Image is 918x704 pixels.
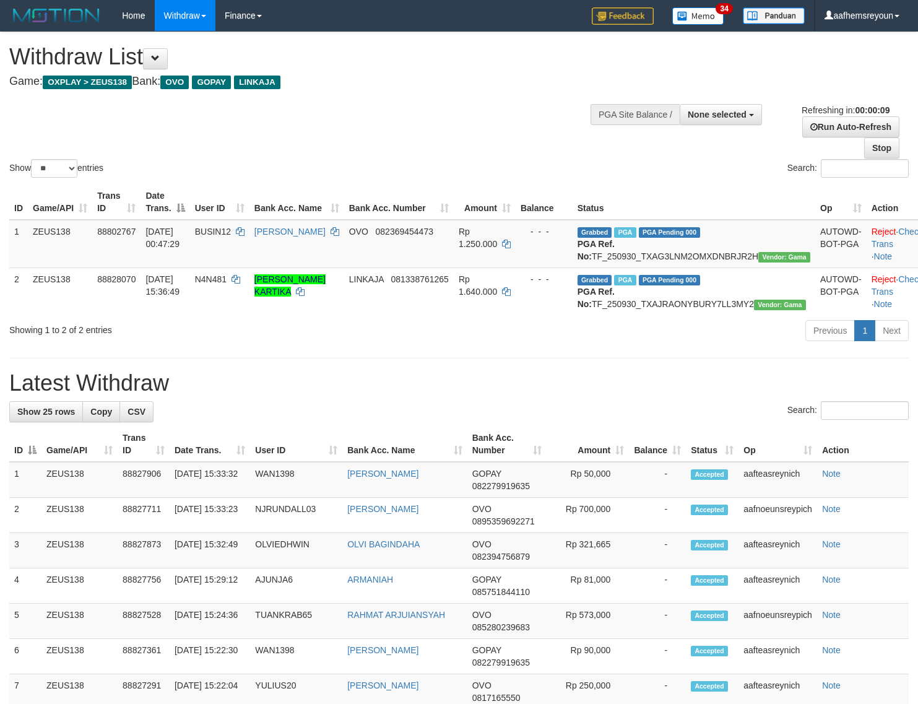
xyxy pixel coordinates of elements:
span: Accepted [691,540,728,550]
span: Accepted [691,646,728,656]
td: TF_250930_TXAJRAONYBURY7LL3MY2 [573,267,815,315]
td: ZEUS138 [41,604,118,639]
span: OVO [349,227,368,237]
th: Bank Acc. Name: activate to sort column ascending [342,427,467,462]
span: OXPLAY > ZEUS138 [43,76,132,89]
td: [DATE] 15:22:30 [170,639,250,674]
th: ID: activate to sort column descending [9,427,41,462]
span: Copy 085280239683 to clipboard [472,622,530,632]
td: AUTOWD-BOT-PGA [815,220,867,268]
td: Rp 573,000 [547,604,629,639]
label: Search: [787,159,909,178]
td: Rp 700,000 [547,498,629,533]
th: Action [817,427,909,462]
a: Previous [805,320,855,341]
a: Note [822,680,841,690]
h4: Game: Bank: [9,76,600,88]
td: 88827711 [118,498,170,533]
td: [DATE] 15:33:23 [170,498,250,533]
span: LINKAJA [349,274,384,284]
td: Rp 321,665 [547,533,629,568]
td: aafteasreynich [738,639,817,674]
a: Next [875,320,909,341]
a: [PERSON_NAME] [254,227,326,237]
span: PGA Pending [639,227,701,238]
div: - - - [521,225,568,238]
td: [DATE] 15:24:36 [170,604,250,639]
a: 1 [854,320,875,341]
span: Marked by aafsreyleap [614,227,636,238]
h1: Withdraw List [9,45,600,69]
td: - [629,498,686,533]
span: OVO [472,610,491,620]
label: Show entries [9,159,103,178]
b: PGA Ref. No: [578,287,615,309]
a: Note [822,469,841,479]
img: panduan.png [743,7,805,24]
a: OLVI BAGINDAHA [347,539,420,549]
a: ARMANIAH [347,575,393,584]
span: N4N481 [195,274,227,284]
td: WAN1398 [250,462,342,498]
strong: 00:00:09 [855,105,890,115]
a: Stop [864,137,899,159]
td: 88827906 [118,462,170,498]
td: ZEUS138 [28,267,92,315]
td: 88827528 [118,604,170,639]
td: 1 [9,462,41,498]
td: - [629,533,686,568]
a: [PERSON_NAME] [347,504,418,514]
td: WAN1398 [250,639,342,674]
a: [PERSON_NAME] KARTIKA [254,274,326,297]
span: 88802767 [97,227,136,237]
td: aafteasreynich [738,568,817,604]
th: Amount: activate to sort column ascending [454,185,516,220]
td: OLVIEDHWIN [250,533,342,568]
span: GOPAY [472,645,501,655]
div: PGA Site Balance / [591,104,680,125]
span: Copy [90,407,112,417]
span: 88828070 [97,274,136,284]
div: Showing 1 to 2 of 2 entries [9,319,373,336]
td: - [629,604,686,639]
span: Rp 1.640.000 [459,274,497,297]
td: ZEUS138 [41,639,118,674]
td: aafnoeunsreypich [738,498,817,533]
td: aafnoeunsreypich [738,604,817,639]
th: Bank Acc. Number: activate to sort column ascending [467,427,547,462]
td: - [629,462,686,498]
span: Copy 0817165550 to clipboard [472,693,521,703]
th: Status [573,185,815,220]
th: Date Trans.: activate to sort column ascending [170,427,250,462]
th: Status: activate to sort column ascending [686,427,738,462]
td: NJRUNDALL03 [250,498,342,533]
th: Bank Acc. Name: activate to sort column ascending [249,185,344,220]
label: Search: [787,401,909,420]
td: ZEUS138 [28,220,92,268]
span: None selected [688,110,747,120]
h1: Latest Withdraw [9,371,909,396]
span: Accepted [691,681,728,692]
span: Grabbed [578,275,612,285]
span: Copy 0895359692271 to clipboard [472,516,535,526]
td: Rp 81,000 [547,568,629,604]
span: Vendor URL: https://trx31.1velocity.biz [754,300,806,310]
span: Accepted [691,469,728,480]
td: ZEUS138 [41,462,118,498]
a: Note [822,539,841,549]
th: ID [9,185,28,220]
span: GOPAY [472,469,501,479]
a: [PERSON_NAME] [347,645,418,655]
img: Feedback.jpg [592,7,654,25]
a: [PERSON_NAME] [347,469,418,479]
td: Rp 90,000 [547,639,629,674]
span: Copy 082394756879 to clipboard [472,552,530,562]
span: Show 25 rows [17,407,75,417]
td: 5 [9,604,41,639]
th: Op: activate to sort column ascending [815,185,867,220]
a: Note [822,645,841,655]
span: GOPAY [192,76,231,89]
span: Refreshing in: [802,105,890,115]
td: AUTOWD-BOT-PGA [815,267,867,315]
b: PGA Ref. No: [578,239,615,261]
